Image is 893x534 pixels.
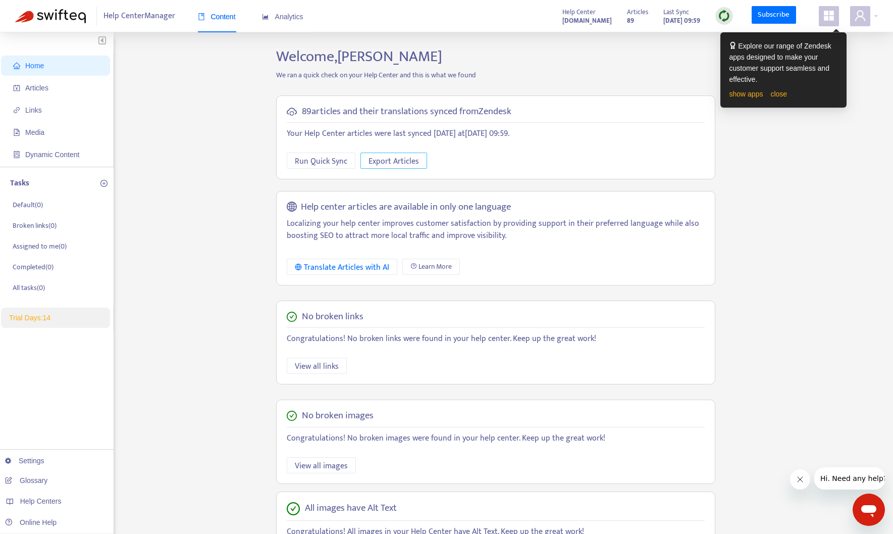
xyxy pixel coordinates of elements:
p: Assigned to me ( 0 ) [13,241,67,252]
p: Congratulations! No broken images were found in your help center. Keep up the great work! [287,432,705,445]
p: Tasks [10,177,29,189]
span: Learn More [418,261,452,272]
div: Explore our range of Zendesk apps designed to make your customer support seamless and effective. [729,40,837,85]
a: Online Help [5,518,57,526]
h5: All images have Alt Text [305,503,397,514]
p: Broken links ( 0 ) [13,220,57,231]
button: View all links [287,358,347,374]
img: sync.dc5367851b00ba804db3.png [718,10,730,22]
p: Completed ( 0 ) [13,262,54,272]
span: appstore [823,10,835,22]
strong: 89 [627,15,634,26]
span: check-circle [287,502,300,515]
img: Swifteq [15,9,86,23]
span: Analytics [262,13,303,21]
span: plus-circle [100,180,108,187]
h5: Help center articles are available in only one language [301,202,511,213]
a: Settings [5,457,44,465]
span: Help Centers [20,497,62,505]
span: account-book [13,84,20,91]
span: View all links [295,360,339,373]
span: link [13,107,20,114]
p: We ran a quick check on your Help Center and this is what we found [269,70,723,80]
span: Hi. Need any help? [6,7,73,15]
span: file-image [13,129,20,136]
span: Home [25,62,44,70]
iframe: Message from company [814,467,885,490]
span: Help Center [562,7,596,18]
button: View all images [287,457,356,473]
iframe: Button to launch messaging window [853,494,885,526]
button: Export Articles [360,153,427,169]
span: check-circle [287,312,297,322]
h5: 89 articles and their translations synced from Zendesk [302,106,511,118]
span: Trial Days: 14 [9,314,50,322]
button: Translate Articles with AI [287,259,397,275]
span: View all images [295,460,348,472]
span: Last Sync [663,7,689,18]
span: Help Center Manager [103,7,175,26]
span: Media [25,128,44,136]
span: Articles [25,84,48,92]
p: Localizing your help center improves customer satisfaction by providing support in their preferre... [287,218,705,242]
a: Glossary [5,476,47,484]
span: Export Articles [369,155,419,168]
a: Learn More [402,259,460,275]
span: Content [198,13,236,21]
h5: No broken links [302,311,363,323]
div: Translate Articles with AI [295,261,389,274]
iframe: Close message [790,469,810,490]
span: home [13,62,20,69]
span: cloud-sync [287,107,297,117]
a: [DOMAIN_NAME] [562,15,612,26]
p: Default ( 0 ) [13,200,43,210]
span: check-circle [287,411,297,421]
a: close [770,90,787,98]
a: show apps [729,90,763,98]
p: Your Help Center articles were last synced [DATE] at [DATE] 09:59 . [287,128,705,140]
a: Subscribe [752,6,796,24]
h5: No broken images [302,410,374,422]
span: book [198,13,205,20]
p: All tasks ( 0 ) [13,282,45,293]
span: Articles [627,7,648,18]
span: area-chart [262,13,269,20]
span: Run Quick Sync [295,155,347,168]
span: Dynamic Content [25,151,79,159]
strong: [DATE] 09:59 [663,15,700,26]
span: container [13,151,20,158]
button: Run Quick Sync [287,153,355,169]
span: Welcome, [PERSON_NAME] [276,44,442,69]
p: Congratulations! No broken links were found in your help center. Keep up the great work! [287,333,705,345]
span: global [287,202,297,213]
span: user [854,10,866,22]
span: Links [25,106,42,114]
